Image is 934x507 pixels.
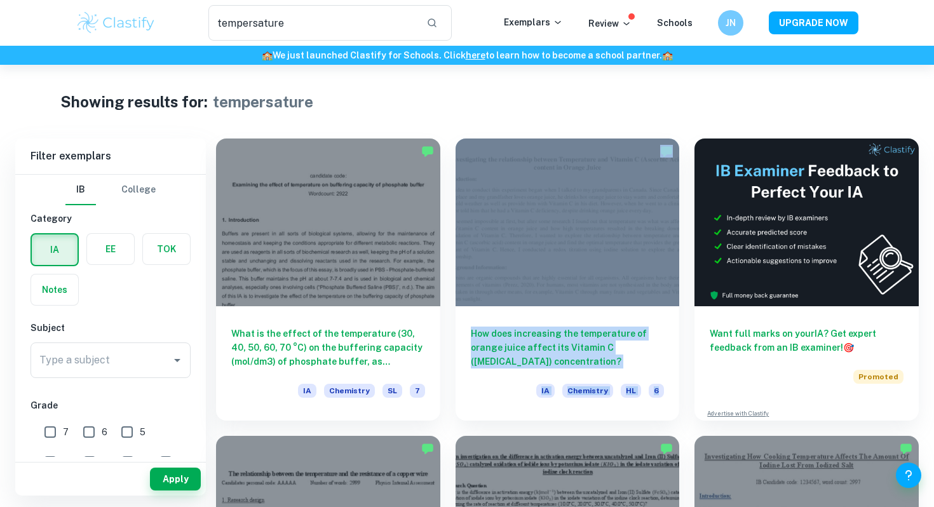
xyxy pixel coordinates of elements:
[102,455,108,469] span: 3
[60,90,208,113] h1: Showing results for:
[31,274,78,305] button: Notes
[471,327,665,368] h6: How does increasing the temperature of orange juice affect its Vitamin C ([MEDICAL_DATA]) concent...
[410,384,425,398] span: 7
[213,90,313,113] h1: tempersature
[262,50,273,60] span: 🏫
[140,425,146,439] span: 5
[102,425,107,439] span: 6
[121,175,156,205] button: College
[562,384,613,398] span: Chemistry
[456,139,680,421] a: How does increasing the temperature of orange juice affect its Vitamin C ([MEDICAL_DATA]) concent...
[140,455,146,469] span: 2
[536,384,555,398] span: IA
[3,48,931,62] h6: We just launched Clastify for Schools. Click to learn how to become a school partner.
[30,212,191,226] h6: Category
[76,10,156,36] img: Clastify logo
[179,455,182,469] span: 1
[649,384,664,398] span: 6
[718,10,743,36] button: JN
[65,175,156,205] div: Filter type choice
[150,468,201,490] button: Apply
[143,234,190,264] button: TOK
[724,16,738,30] h6: JN
[843,342,854,353] span: 🎯
[63,455,69,469] span: 4
[30,398,191,412] h6: Grade
[896,463,921,488] button: Help and Feedback
[588,17,632,30] p: Review
[87,234,134,264] button: EE
[662,50,673,60] span: 🏫
[30,321,191,335] h6: Subject
[382,384,402,398] span: SL
[853,370,904,384] span: Promoted
[216,139,440,421] a: What is the effect of the temperature (30, 40, 50, 60, 70 °C) on the buffering capacity (mol/dm3)...
[660,145,673,158] img: Marked
[208,5,416,41] input: Search for any exemplars...
[694,139,919,421] a: Want full marks on yourIA? Get expert feedback from an IB examiner!PromotedAdvertise with Clastify
[657,18,693,28] a: Schools
[32,234,78,265] button: IA
[231,327,425,368] h6: What is the effect of the temperature (30, 40, 50, 60, 70 °C) on the buffering capacity (mol/dm3)...
[168,351,186,369] button: Open
[694,139,919,306] img: Thumbnail
[421,145,434,158] img: Marked
[421,442,434,455] img: Marked
[63,425,69,439] span: 7
[710,327,904,355] h6: Want full marks on your IA ? Get expert feedback from an IB examiner!
[324,384,375,398] span: Chemistry
[660,442,673,455] img: Marked
[900,442,912,455] img: Marked
[621,384,641,398] span: HL
[15,139,206,174] h6: Filter exemplars
[504,15,563,29] p: Exemplars
[769,11,858,34] button: UPGRADE NOW
[298,384,316,398] span: IA
[707,409,769,418] a: Advertise with Clastify
[466,50,485,60] a: here
[65,175,96,205] button: IB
